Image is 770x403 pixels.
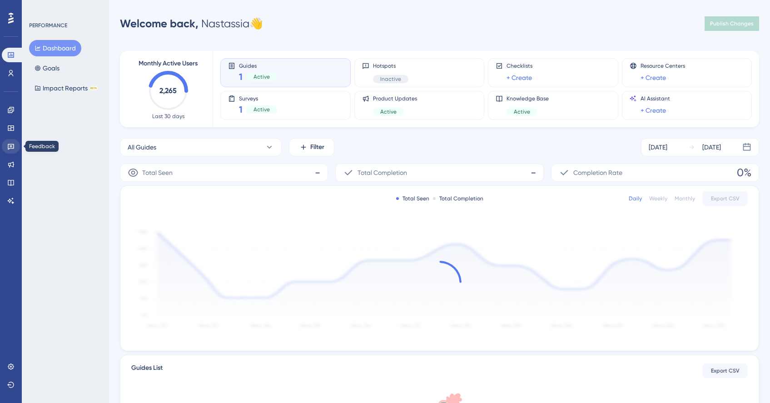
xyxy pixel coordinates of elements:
[641,95,670,102] span: AI Assistant
[507,95,549,102] span: Knowledge Base
[380,108,397,115] span: Active
[142,167,173,178] span: Total Seen
[239,95,277,101] span: Surveys
[373,62,408,70] span: Hotspots
[433,195,483,202] div: Total Completion
[239,103,243,116] span: 1
[289,138,334,156] button: Filter
[629,195,642,202] div: Daily
[641,62,685,70] span: Resource Centers
[531,165,536,180] span: -
[711,367,740,374] span: Export CSV
[89,86,98,90] div: BETA
[159,86,177,95] text: 2,265
[380,75,401,83] span: Inactive
[29,60,65,76] button: Goals
[507,72,532,83] a: + Create
[710,20,754,27] span: Publish Changes
[641,72,666,83] a: + Create
[29,80,103,96] button: Impact ReportsBETA
[514,108,530,115] span: Active
[29,22,67,29] div: PERFORMANCE
[675,195,695,202] div: Monthly
[253,73,270,80] span: Active
[737,165,751,180] span: 0%
[131,363,163,379] span: Guides List
[396,195,429,202] div: Total Seen
[373,95,417,102] span: Product Updates
[239,70,243,83] span: 1
[702,142,721,153] div: [DATE]
[358,167,407,178] span: Total Completion
[711,195,740,202] span: Export CSV
[649,142,667,153] div: [DATE]
[139,58,198,69] span: Monthly Active Users
[29,40,81,56] button: Dashboard
[649,195,667,202] div: Weekly
[702,191,748,206] button: Export CSV
[705,16,759,31] button: Publish Changes
[702,363,748,378] button: Export CSV
[573,167,622,178] span: Completion Rate
[239,62,277,69] span: Guides
[310,142,324,153] span: Filter
[120,16,263,31] div: Nastassia 👋
[120,138,282,156] button: All Guides
[152,113,184,120] span: Last 30 days
[641,105,666,116] a: + Create
[507,62,532,70] span: Checklists
[128,142,156,153] span: All Guides
[315,165,320,180] span: -
[120,17,199,30] span: Welcome back,
[253,106,270,113] span: Active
